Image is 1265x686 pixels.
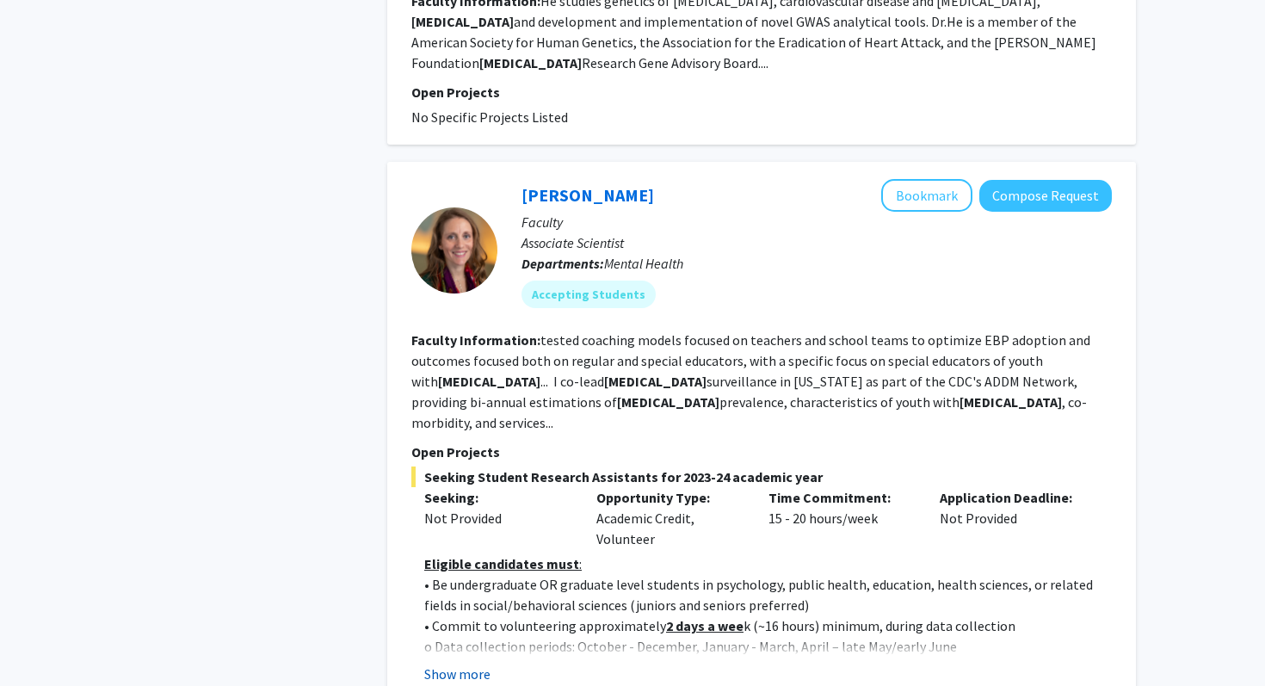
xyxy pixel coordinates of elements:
p: • Commit to volunteering approximately k (~16 hours) minimum, during data collection [424,615,1112,636]
b: Faculty Information: [411,331,540,349]
b: [MEDICAL_DATA] [438,373,540,390]
button: Compose Request to Elise Pas [979,180,1112,212]
span: Seeking Student Research Assistants for 2023-24 academic year [411,467,1112,487]
b: [MEDICAL_DATA] [604,373,707,390]
u: 2 days a wee [666,617,744,634]
p: Faculty [521,212,1112,232]
a: [PERSON_NAME] [521,184,654,206]
iframe: Chat [13,609,73,673]
span: No Specific Projects Listed [411,108,568,126]
b: Departments: [521,255,604,272]
p: o Data collection periods: October - December, January - March, April – late May/early June [424,636,1112,657]
div: Not Provided [424,508,571,528]
div: 15 - 20 hours/week [756,487,928,549]
div: Academic Credit, Volunteer [583,487,756,549]
u: : [579,555,582,572]
u: Eligible candidates must [424,555,579,572]
mat-chip: Accepting Students [521,281,656,308]
p: Time Commitment: [768,487,915,508]
b: [MEDICAL_DATA] [960,393,1062,411]
b: [MEDICAL_DATA] [411,13,514,30]
button: Add Elise Pas to Bookmarks [881,179,972,212]
span: Mental Health [604,255,683,272]
p: Open Projects [411,82,1112,102]
b: [MEDICAL_DATA] [479,54,582,71]
fg-read-more: tested coaching models focused on teachers and school teams to optimize EBP adoption and outcomes... [411,331,1090,431]
p: • Be undergraduate OR graduate level students in psychology, public health, education, health sci... [424,574,1112,615]
p: Opportunity Type: [596,487,743,508]
p: Seeking: [424,487,571,508]
p: Application Deadline: [940,487,1086,508]
b: [MEDICAL_DATA] [617,393,719,411]
div: Not Provided [927,487,1099,549]
p: Associate Scientist [521,232,1112,253]
p: Open Projects [411,442,1112,462]
button: Show more [424,664,491,684]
